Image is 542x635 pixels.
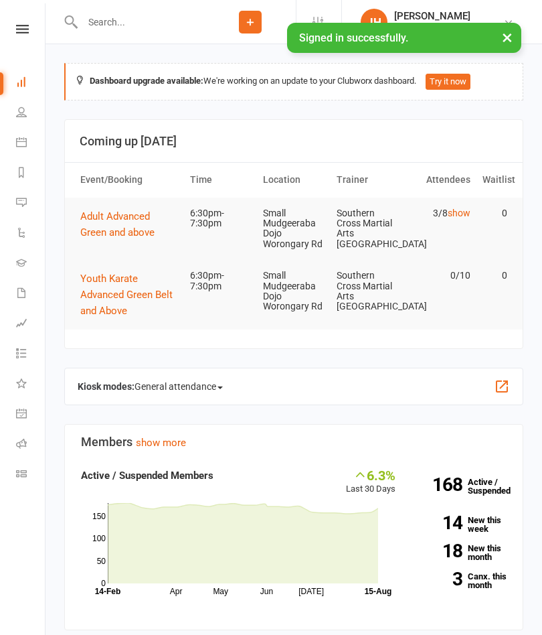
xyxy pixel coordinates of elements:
[331,260,403,323] td: Southern Cross Martial Arts [GEOGRAPHIC_DATA]
[90,76,203,86] strong: Dashboard upgrade available:
[416,572,507,589] a: 3Canx. this month
[257,198,330,261] td: Small Mudgeeraba Dojo Worongary Rd
[403,198,476,229] td: 3/8
[16,68,46,98] a: Dashboard
[495,23,519,52] button: ×
[403,260,476,291] td: 0/10
[346,468,395,482] div: 6.3%
[331,198,403,261] td: Southern Cross Martial Arts [GEOGRAPHIC_DATA]
[74,163,184,197] th: Event/Booking
[80,135,508,148] h3: Coming up [DATE]
[16,370,46,400] a: What's New
[476,260,513,291] td: 0
[416,542,462,560] strong: 18
[134,376,223,397] span: General attendance
[78,13,205,31] input: Search...
[257,163,330,197] th: Location
[16,309,46,340] a: Assessments
[416,514,462,532] strong: 14
[394,10,470,22] div: [PERSON_NAME]
[361,9,387,36] div: JH
[16,159,46,189] a: Reports
[184,260,257,302] td: 6:30pm-7:30pm
[448,208,470,218] a: show
[16,460,46,490] a: Class kiosk mode
[136,437,186,449] a: show more
[81,470,213,482] strong: Active / Suspended Members
[81,435,507,449] h3: Members
[184,198,257,240] td: 6:30pm-7:30pm
[346,468,395,496] div: Last 30 Days
[299,31,408,44] span: Signed in successfully.
[80,210,155,238] span: Adult Advanced Green and above
[16,129,46,159] a: Calendar
[257,260,330,323] td: Small Mudgeeraba Dojo Worongary Rd
[78,381,134,392] strong: Kiosk modes:
[16,430,46,460] a: Roll call kiosk mode
[331,163,403,197] th: Trainer
[394,22,470,34] div: SCMA Gold Coast
[16,98,46,129] a: People
[64,63,523,100] div: We're working on an update to your Clubworx dashboard.
[409,468,517,505] a: 168Active / Suspended
[476,198,513,229] td: 0
[80,271,178,319] button: Youth Karate Advanced Green Belt and Above
[184,163,257,197] th: Time
[403,163,476,197] th: Attendees
[416,570,462,588] strong: 3
[416,516,507,533] a: 14New this week
[416,544,507,561] a: 18New this month
[80,273,173,317] span: Youth Karate Advanced Green Belt and Above
[80,208,178,240] button: Adult Advanced Green and above
[426,74,470,90] button: Try it now
[416,476,462,494] strong: 168
[476,163,513,197] th: Waitlist
[16,400,46,430] a: General attendance kiosk mode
